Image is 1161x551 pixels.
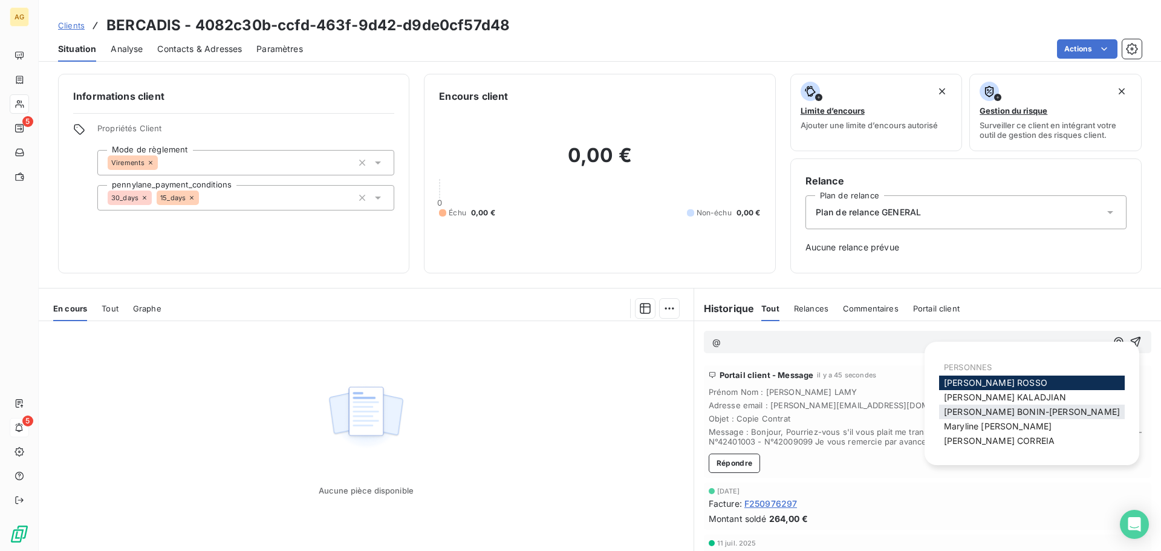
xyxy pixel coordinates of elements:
span: 5 [22,416,33,426]
span: Portail client - Message [720,370,814,380]
span: 5 [22,116,33,127]
span: Adresse email : [PERSON_NAME][EMAIL_ADDRESS][DOMAIN_NAME] [709,400,1146,410]
span: Message : Bonjour, Pourriez-vous s'il vous plait me transmettre une copie des contrats suivants :... [709,427,1146,446]
span: Aucune pièce disponible [319,486,414,495]
span: 0,00 € [471,207,495,218]
span: En cours [53,304,87,313]
span: [PERSON_NAME] ROSSO [944,377,1047,388]
span: Gestion du risque [980,106,1047,116]
span: PERSONNES [944,362,992,372]
span: Limite d’encours [801,106,865,116]
button: Répondre [709,454,761,473]
span: @ [712,337,721,347]
span: 30_days [111,194,138,201]
span: Relances [794,304,828,313]
span: Portail client [913,304,960,313]
h3: BERCADIS - 4082c30b-ccfd-463f-9d42-d9de0cf57d48 [106,15,510,36]
span: 0,00 € [737,207,761,218]
span: 11 juil. 2025 [717,540,756,547]
h6: Encours client [439,89,508,103]
h6: Relance [805,174,1127,188]
span: 264,00 € [769,512,808,525]
span: Paramètres [256,43,303,55]
span: Commentaires [843,304,899,313]
span: Facture : [709,497,742,510]
span: Échu [449,207,466,218]
span: Surveiller ce client en intégrant votre outil de gestion des risques client. [980,120,1131,140]
img: Empty state [327,380,405,455]
span: il y a 45 secondes [817,371,876,379]
span: Propriétés Client [97,123,394,140]
span: Plan de relance GENERAL [816,206,921,218]
span: Aucune relance prévue [805,241,1127,253]
span: Maryline [PERSON_NAME] [944,421,1052,431]
img: Logo LeanPay [10,524,29,544]
span: 15_days [160,194,186,201]
span: [PERSON_NAME] KALADJIAN [944,392,1066,402]
span: Tout [761,304,779,313]
span: Graphe [133,304,161,313]
a: Clients [58,19,85,31]
h2: 0,00 € [439,143,760,180]
span: [DATE] [717,487,740,495]
span: Ajouter une limite d’encours autorisé [801,120,938,130]
button: Gestion du risqueSurveiller ce client en intégrant votre outil de gestion des risques client. [969,74,1142,151]
span: Non-échu [697,207,732,218]
span: Objet : Copie Contrat [709,414,1146,423]
div: Open Intercom Messenger [1120,510,1149,539]
span: Montant soldé [709,512,767,525]
span: Situation [58,43,96,55]
h6: Informations client [73,89,394,103]
span: [PERSON_NAME] CORREIA [944,435,1055,446]
span: Contacts & Adresses [157,43,242,55]
span: Analyse [111,43,143,55]
span: [PERSON_NAME] BONIN-[PERSON_NAME] [944,406,1120,417]
span: Virements [111,159,145,166]
span: Prénom Nom : [PERSON_NAME] LAMY [709,387,1146,397]
span: Clients [58,21,85,30]
span: Tout [102,304,119,313]
input: Ajouter une valeur [158,157,167,168]
input: Ajouter une valeur [199,192,209,203]
h6: Historique [694,301,755,316]
button: Limite d’encoursAjouter une limite d’encours autorisé [790,74,963,151]
div: AG [10,7,29,27]
button: Actions [1057,39,1117,59]
span: F250976297 [744,497,798,510]
span: 0 [437,198,442,207]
